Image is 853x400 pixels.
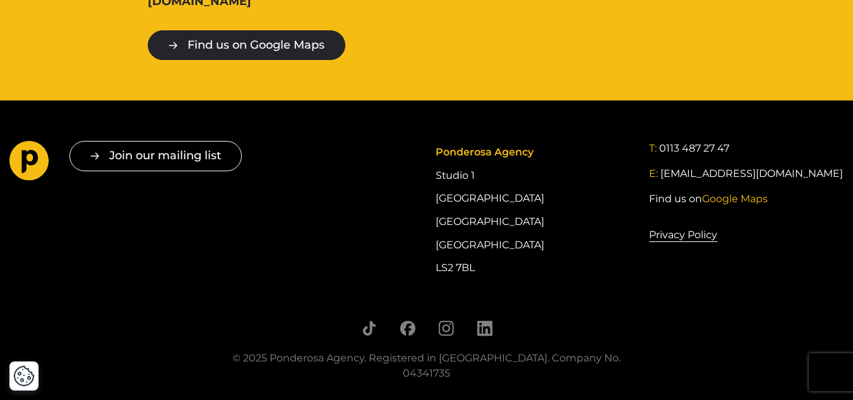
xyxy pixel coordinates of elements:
button: Cookie Settings [13,365,35,387]
a: Follow us on Instagram [438,320,454,336]
span: E: [649,167,658,179]
button: Join our mailing list [69,141,242,171]
span: Ponderosa Agency [436,146,534,158]
img: Revisit consent button [13,365,35,387]
span: T: [649,142,657,154]
a: 0113 487 27 47 [659,141,729,156]
a: Follow us on TikTok [361,320,377,336]
a: Follow us on LinkedIn [477,320,492,336]
span: Google Maps [702,193,768,205]
a: Find us onGoogle Maps [649,191,768,207]
a: Find us on Google Maps [148,30,345,60]
div: © 2025 Ponderosa Agency. Registered in [GEOGRAPHIC_DATA]. Company No. 04341735 [223,351,631,381]
a: [EMAIL_ADDRESS][DOMAIN_NAME] [660,166,843,181]
a: Follow us on Facebook [400,320,415,336]
a: Privacy Policy [649,227,717,243]
div: Studio 1 [GEOGRAPHIC_DATA] [GEOGRAPHIC_DATA] [GEOGRAPHIC_DATA] LS2 7BL [436,141,630,279]
a: Go to homepage [9,141,49,185]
